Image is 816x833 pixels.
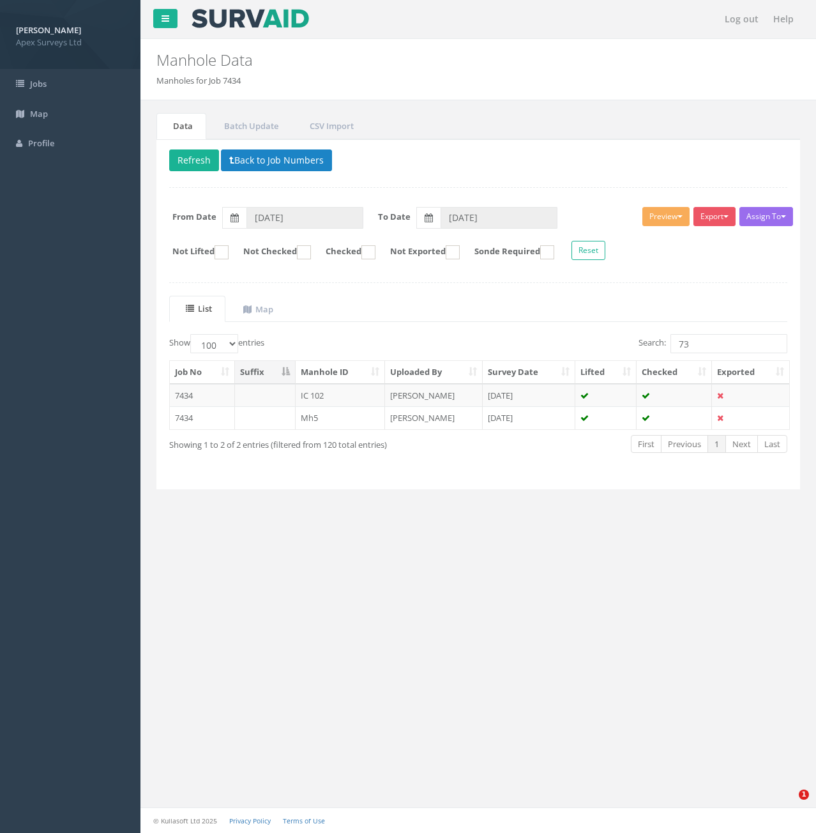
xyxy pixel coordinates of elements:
[227,296,287,322] a: Map
[169,434,416,451] div: Showing 1 to 2 of 2 entries (filtered from 120 total entries)
[208,113,292,139] a: Batch Update
[30,78,47,89] span: Jobs
[30,108,48,119] span: Map
[571,241,605,260] button: Reset
[160,245,229,259] label: Not Lifted
[230,245,311,259] label: Not Checked
[170,361,235,384] th: Job No: activate to sort column ascending
[170,406,235,429] td: 7434
[377,245,460,259] label: Not Exported
[638,334,787,353] label: Search:
[16,21,125,48] a: [PERSON_NAME] Apex Surveys Ltd
[172,211,216,223] label: From Date
[642,207,690,226] button: Preview
[385,384,483,407] td: [PERSON_NAME]
[378,211,411,223] label: To Date
[757,435,787,454] a: Last
[296,406,386,429] td: Mh5
[156,113,206,139] a: Data
[385,406,483,429] td: [PERSON_NAME]
[483,406,576,429] td: [DATE]
[156,75,241,87] li: Manholes for Job 7434
[483,384,576,407] td: [DATE]
[707,435,726,454] a: 1
[293,113,367,139] a: CSV Import
[670,334,787,353] input: Search:
[169,149,219,171] button: Refresh
[725,435,758,454] a: Next
[186,303,212,314] uib-tab-heading: List
[575,361,637,384] th: Lifted: activate to sort column ascending
[28,137,54,149] span: Profile
[190,334,238,353] select: Showentries
[631,435,661,454] a: First
[170,384,235,407] td: 7434
[441,207,557,229] input: To Date
[661,435,708,454] a: Previous
[693,207,736,226] button: Export
[16,24,81,36] strong: [PERSON_NAME]
[296,384,386,407] td: IC 102
[221,149,332,171] button: Back to Job Numbers
[229,816,271,825] a: Privacy Policy
[246,207,363,229] input: From Date
[712,361,789,384] th: Exported: activate to sort column ascending
[799,790,809,800] span: 1
[462,245,554,259] label: Sonde Required
[235,361,296,384] th: Suffix: activate to sort column descending
[773,790,803,820] iframe: Intercom live chat
[153,816,217,825] small: © Kullasoft Ltd 2025
[283,816,325,825] a: Terms of Use
[296,361,386,384] th: Manhole ID: activate to sort column ascending
[739,207,793,226] button: Assign To
[483,361,576,384] th: Survey Date: activate to sort column ascending
[156,52,690,68] h2: Manhole Data
[169,334,264,353] label: Show entries
[637,361,712,384] th: Checked: activate to sort column ascending
[385,361,483,384] th: Uploaded By: activate to sort column ascending
[16,36,125,49] span: Apex Surveys Ltd
[169,296,225,322] a: List
[313,245,375,259] label: Checked
[243,303,273,314] uib-tab-heading: Map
